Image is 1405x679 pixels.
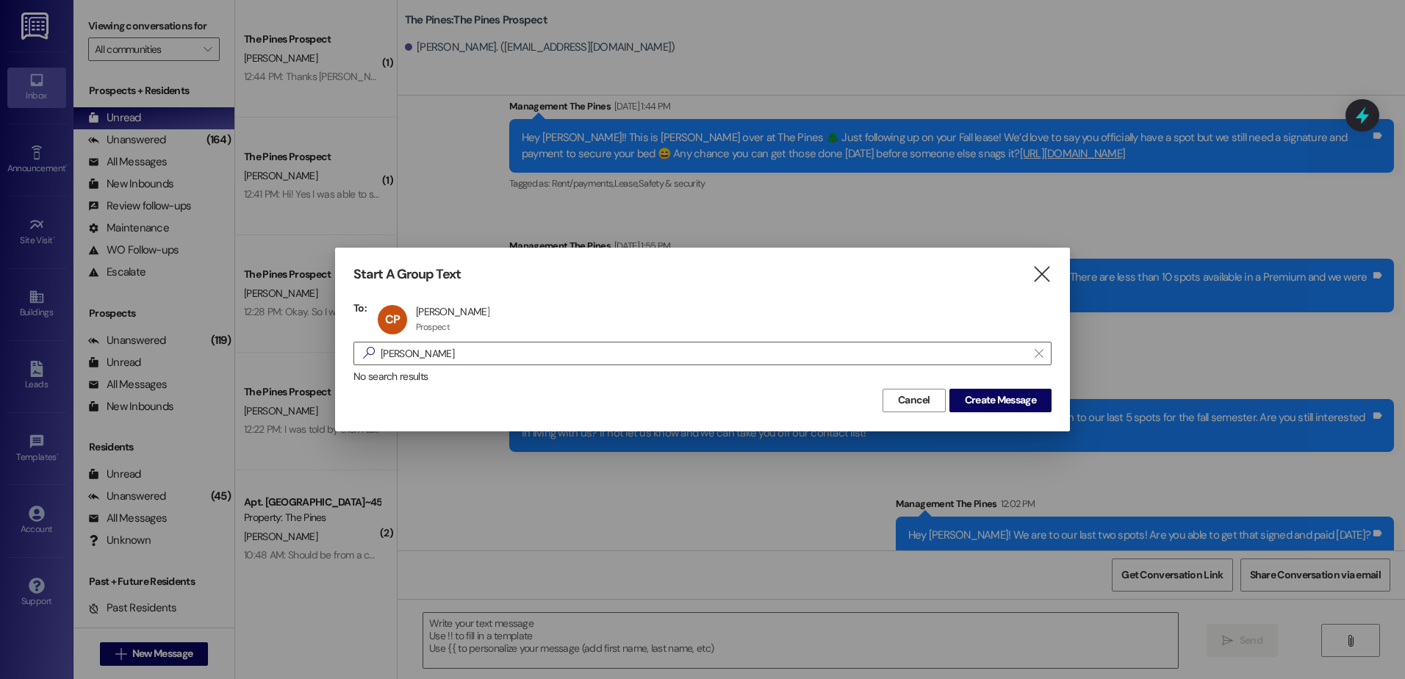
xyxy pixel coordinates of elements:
[385,312,400,327] span: CP
[898,392,930,408] span: Cancel
[381,343,1027,364] input: Search for any contact or apartment
[357,345,381,361] i: 
[353,301,367,315] h3: To:
[883,389,946,412] button: Cancel
[353,369,1052,384] div: No search results
[416,321,450,333] div: Prospect
[1035,348,1043,359] i: 
[1032,267,1052,282] i: 
[416,305,489,318] div: [PERSON_NAME]
[965,392,1036,408] span: Create Message
[353,266,461,283] h3: Start A Group Text
[949,389,1052,412] button: Create Message
[1027,342,1051,364] button: Clear text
